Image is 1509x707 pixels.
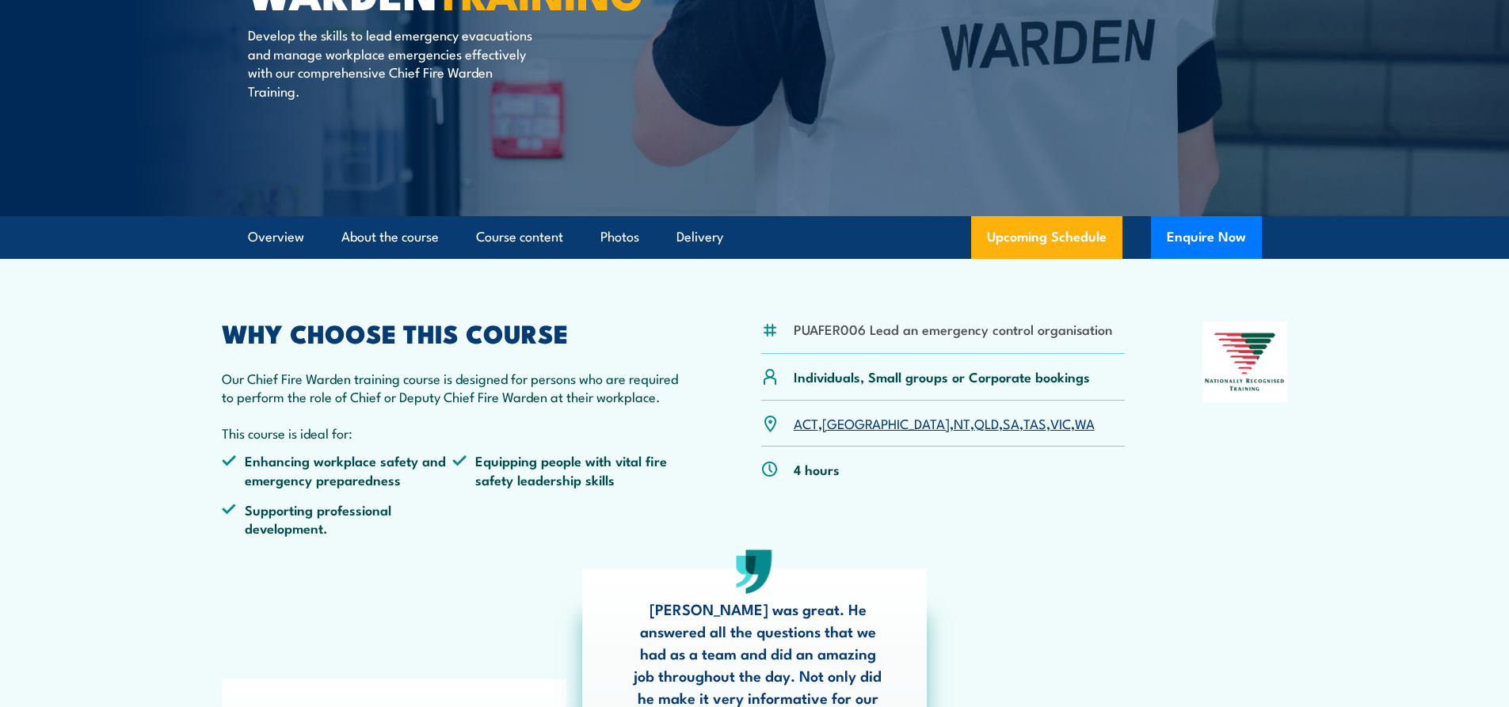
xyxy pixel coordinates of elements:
a: TAS [1023,413,1046,432]
a: NT [954,413,970,432]
p: This course is ideal for: [222,424,684,442]
a: Photos [600,216,639,258]
p: Individuals, Small groups or Corporate bookings [794,367,1090,386]
img: Nationally Recognised Training logo. [1202,321,1288,402]
p: , , , , , , , [794,414,1095,432]
a: ACT [794,413,818,432]
a: Course content [476,216,563,258]
p: Develop the skills to lead emergency evacuations and manage workplace emergencies effectively wit... [248,25,537,100]
p: Our Chief Fire Warden training course is designed for persons who are required to perform the rol... [222,369,684,406]
p: 4 hours [794,460,840,478]
a: SA [1003,413,1019,432]
a: Overview [248,216,304,258]
li: PUAFER006 Lead an emergency control organisation [794,320,1112,338]
a: About the course [341,216,439,258]
li: Equipping people with vital fire safety leadership skills [452,451,684,488]
a: VIC [1050,413,1071,432]
li: Supporting professional development. [222,500,453,538]
a: Upcoming Schedule [971,216,1122,259]
a: Delivery [676,216,723,258]
a: [GEOGRAPHIC_DATA] [822,413,950,432]
h2: WHY CHOOSE THIS COURSE [222,321,684,344]
a: QLD [974,413,999,432]
button: Enquire Now [1151,216,1262,259]
li: Enhancing workplace safety and emergency preparedness [222,451,453,488]
a: WA [1075,413,1095,432]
